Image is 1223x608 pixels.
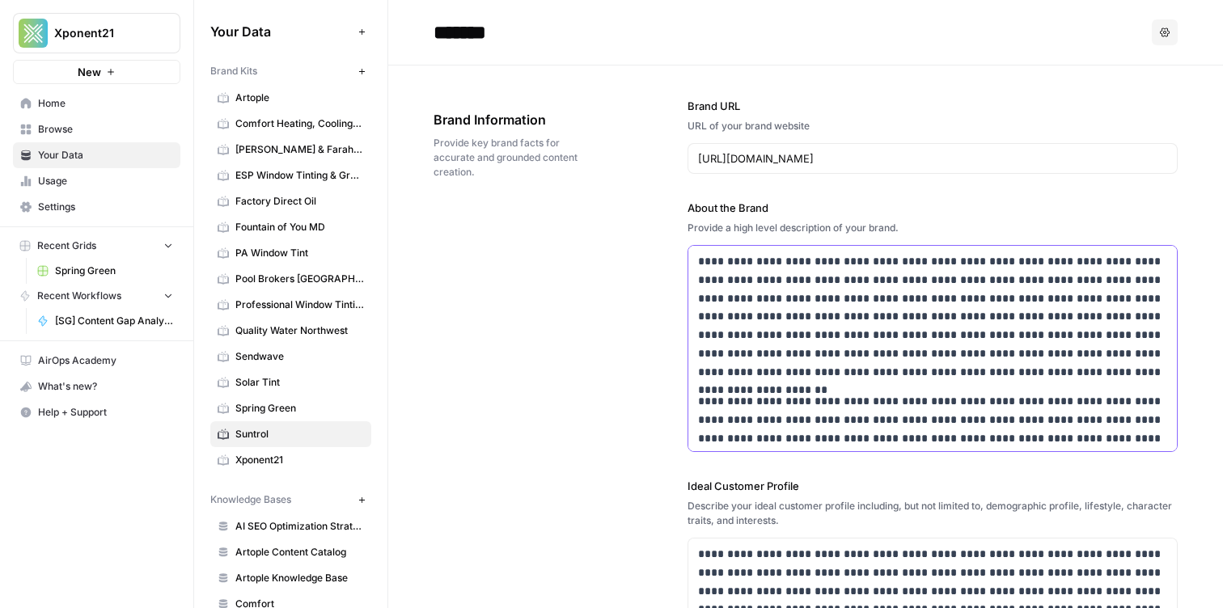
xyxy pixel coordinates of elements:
a: Browse [13,116,180,142]
span: Artople Content Catalog [235,545,364,559]
div: Provide a high level description of your brand. [688,221,1178,235]
input: www.sundaysoccer.com [698,150,1167,167]
span: AI SEO Optimization Strategy Playbook [235,519,364,534]
a: Artople Content Catalog [210,539,371,565]
span: Your Data [38,148,173,163]
a: Solar Tint [210,369,371,395]
span: Professional Window Tinting [235,298,364,312]
a: AI SEO Optimization Strategy Playbook [210,513,371,539]
a: Artople Knowledge Base [210,565,371,591]
span: Fountain of You MD [235,220,364,234]
span: Factory Direct Oil [235,194,364,209]
a: Settings [13,194,180,220]
a: PA Window Tint [210,240,371,266]
button: New [13,60,180,84]
span: New [78,64,101,80]
span: AirOps Academy [38,353,173,368]
a: Spring Green [210,395,371,421]
span: [PERSON_NAME] & Farah Eye & Laser Center [235,142,364,157]
a: AirOps Academy [13,348,180,374]
span: Spring Green [55,264,173,278]
a: Pool Brokers [GEOGRAPHIC_DATA] [210,266,371,292]
a: Fountain of You MD [210,214,371,240]
a: Xponent21 [210,447,371,473]
div: What's new? [14,374,180,399]
button: Help + Support [13,399,180,425]
span: Sendwave [235,349,364,364]
a: [PERSON_NAME] & Farah Eye & Laser Center [210,137,371,163]
span: PA Window Tint [235,246,364,260]
span: Solar Tint [235,375,364,390]
span: Xponent21 [54,25,152,41]
a: Artople [210,85,371,111]
a: Professional Window Tinting [210,292,371,318]
span: Artople Knowledge Base [235,571,364,585]
span: Knowledge Bases [210,492,291,507]
a: Comfort Heating, Cooling, Electrical & Plumbing [210,111,371,137]
a: Sendwave [210,344,371,369]
a: Spring Green [30,258,180,284]
span: Quality Water Northwest [235,323,364,338]
span: Browse [38,122,173,137]
img: Xponent21 Logo [19,19,48,48]
span: Help + Support [38,405,173,420]
a: Usage [13,168,180,194]
span: Usage [38,174,173,188]
span: Brand Information [434,110,597,129]
button: Recent Grids [13,234,180,258]
div: URL of your brand website [688,119,1178,133]
button: Recent Workflows [13,284,180,308]
span: Recent Workflows [37,289,121,303]
a: Your Data [13,142,180,168]
a: [SG] Content Gap Analysis - o3 [30,308,180,334]
span: Spring Green [235,401,364,416]
span: Suntrol [235,427,364,441]
a: Suntrol [210,421,371,447]
span: Provide key brand facts for accurate and grounded content creation. [434,136,597,179]
button: What's new? [13,374,180,399]
a: Home [13,91,180,116]
span: Settings [38,200,173,214]
span: Xponent21 [235,453,364,467]
span: Brand Kits [210,64,257,78]
span: Recent Grids [37,239,96,253]
label: Brand URL [688,98,1178,114]
span: Comfort Heating, Cooling, Electrical & Plumbing [235,116,364,131]
div: Describe your ideal customer profile including, but not limited to, demographic profile, lifestyl... [688,499,1178,528]
a: Factory Direct Oil [210,188,371,214]
span: Artople [235,91,364,105]
label: Ideal Customer Profile [688,478,1178,494]
a: ESP Window Tinting & Graphics [210,163,371,188]
span: Home [38,96,173,111]
span: [SG] Content Gap Analysis - o3 [55,314,173,328]
span: ESP Window Tinting & Graphics [235,168,364,183]
a: Quality Water Northwest [210,318,371,344]
button: Workspace: Xponent21 [13,13,180,53]
span: Pool Brokers [GEOGRAPHIC_DATA] [235,272,364,286]
span: Your Data [210,22,352,41]
label: About the Brand [688,200,1178,216]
